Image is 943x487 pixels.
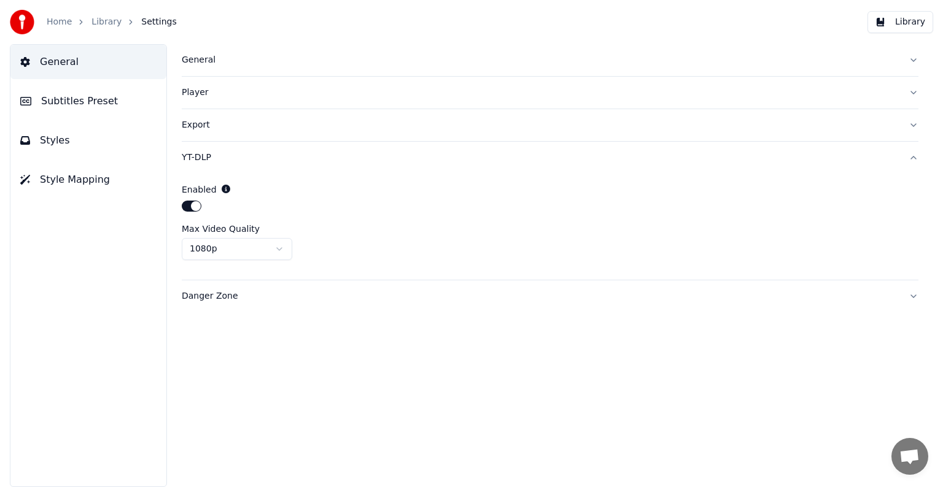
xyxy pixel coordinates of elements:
[182,290,899,302] div: Danger Zone
[182,54,899,66] div: General
[182,119,899,131] div: Export
[182,185,217,194] label: Enabled
[182,44,918,76] button: General
[182,142,918,174] button: YT-DLP
[182,77,918,109] button: Player
[10,84,166,118] button: Subtitles Preset
[10,123,166,158] button: Styles
[182,109,918,141] button: Export
[867,11,933,33] button: Library
[41,94,118,109] span: Subtitles Preset
[141,16,176,28] span: Settings
[182,224,260,233] label: Max Video Quality
[47,16,72,28] a: Home
[40,133,70,148] span: Styles
[182,174,918,280] div: YT-DLP
[40,172,110,187] span: Style Mapping
[47,16,177,28] nav: breadcrumb
[91,16,122,28] a: Library
[891,438,928,475] a: Открытый чат
[182,86,899,99] div: Player
[40,55,79,69] span: General
[10,45,166,79] button: General
[182,151,899,164] div: YT-DLP
[182,280,918,312] button: Danger Zone
[10,163,166,197] button: Style Mapping
[10,10,34,34] img: youka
